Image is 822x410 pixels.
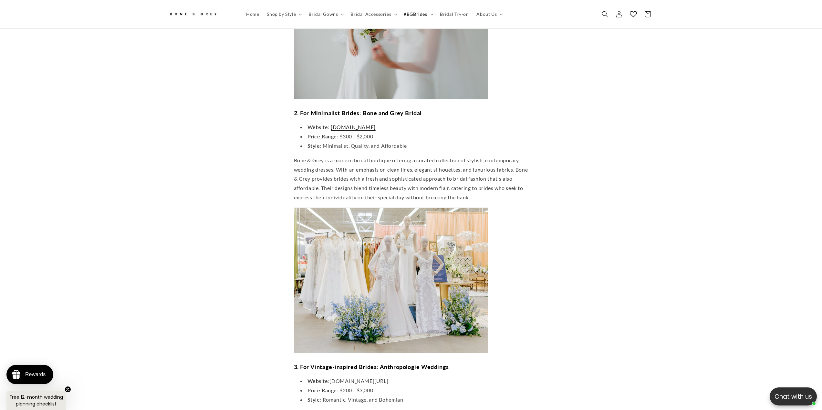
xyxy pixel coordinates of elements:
summary: Shop by Style [263,7,305,21]
strong: Price Range [307,133,337,139]
li: : $200 - $3,000 [300,386,528,395]
span: Shop by Style [267,11,296,17]
div: Rewards [25,372,46,377]
li: : Minimalist, Quality, and Affordable [300,141,528,151]
button: Close teaser [65,386,71,393]
a: Bone and Grey Bridal [166,6,236,22]
strong: 2. For Minimalist Brides: Bone and Grey Bridal [294,109,422,116]
li: : $300 - $2,000 [300,132,528,141]
li: : [300,123,528,132]
a: [DOMAIN_NAME] [331,124,376,130]
span: About Us [476,11,497,17]
img: 7 Popular Bridal Gown Stores That Ship Globally | Bone and Grey Bridal | #BGBrides Blog [294,207,488,353]
a: 7 Popular Bridal Gown Stores That Ship Globally | Bone and Grey Bridal | #BGBrides Blog [294,349,488,355]
strong: Website [307,378,328,384]
p: Chat with us [770,392,817,401]
summary: Bridal Gowns [305,7,347,21]
strong: 3. For Vintage-inspired Brides: Anthropologie Weddings [294,363,449,370]
strong: Price Range [307,387,337,393]
summary: About Us [473,7,505,21]
span: Free 12-month wedding planning checklist [10,394,63,407]
a: 7 Popular Bridal Gown Stores That Ship Globally | Bone and Grey Bridal | #BGBrides Blog [294,95,488,102]
div: Free 12-month wedding planning checklistClose teaser [6,391,66,410]
strong: Style [307,396,320,403]
strong: Style [307,143,320,149]
span: Bridal Accessories [350,11,391,17]
span: #BGBrides [404,11,427,17]
li: : [300,376,528,386]
summary: #BGBrides [400,7,436,21]
summary: Search [598,7,612,21]
button: Open chatbox [770,387,817,405]
p: Bone & Grey is a modern bridal boutique offering a curated collection of stylish, contemporary we... [294,156,528,202]
strong: Website [307,124,328,130]
span: Bridal Gowns [308,11,338,17]
span: Bridal Try-on [440,11,469,17]
a: Home [242,7,263,21]
a: Bridal Try-on [436,7,473,21]
a: [DOMAIN_NAME][URL] [329,378,388,384]
summary: Bridal Accessories [347,7,400,21]
img: Bone and Grey Bridal [169,9,217,20]
span: Home [246,11,259,17]
li: : Romantic, Vintage, and Bohemian [300,395,528,405]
